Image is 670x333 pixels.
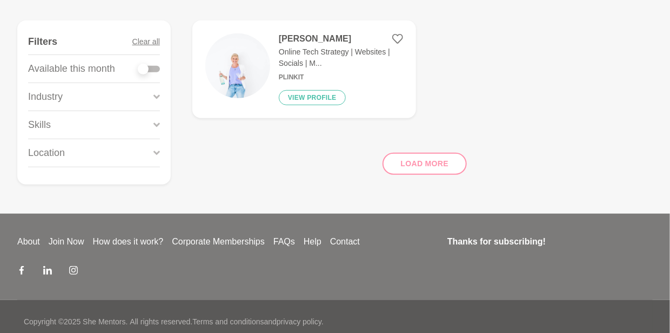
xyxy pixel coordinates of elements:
a: LinkedIn [43,266,52,278]
a: Facebook [17,266,26,278]
p: Skills [28,118,51,132]
a: How does it work? [89,235,168,248]
button: Clear all [132,29,160,55]
a: FAQs [269,235,299,248]
p: Copyright © 2025 She Mentors . [24,316,128,328]
a: privacy policy [277,317,321,326]
a: Join Now [44,235,89,248]
a: About [13,235,44,248]
a: Help [299,235,326,248]
h4: [PERSON_NAME] [279,33,403,44]
img: 6606889ac1a6905f8d8236cfe0e9496f07d28070-5600x4480.jpg [205,33,270,98]
h4: Filters [28,36,57,48]
a: [PERSON_NAME]Online Tech Strategy | Websites | Socials | M...PlinkitView profile [192,21,416,118]
button: View profile [279,90,346,105]
a: Corporate Memberships [167,235,269,248]
p: Available this month [28,62,115,76]
a: Terms and conditions [192,317,264,326]
h4: Thanks for subscribing! [447,235,646,248]
p: Industry [28,90,63,104]
p: Online Tech Strategy | Websites | Socials | M... [279,46,403,69]
a: Contact [326,235,364,248]
p: All rights reserved. and . [130,316,323,328]
h6: Plinkit [279,73,403,81]
a: Instagram [69,266,78,278]
p: Location [28,146,65,160]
